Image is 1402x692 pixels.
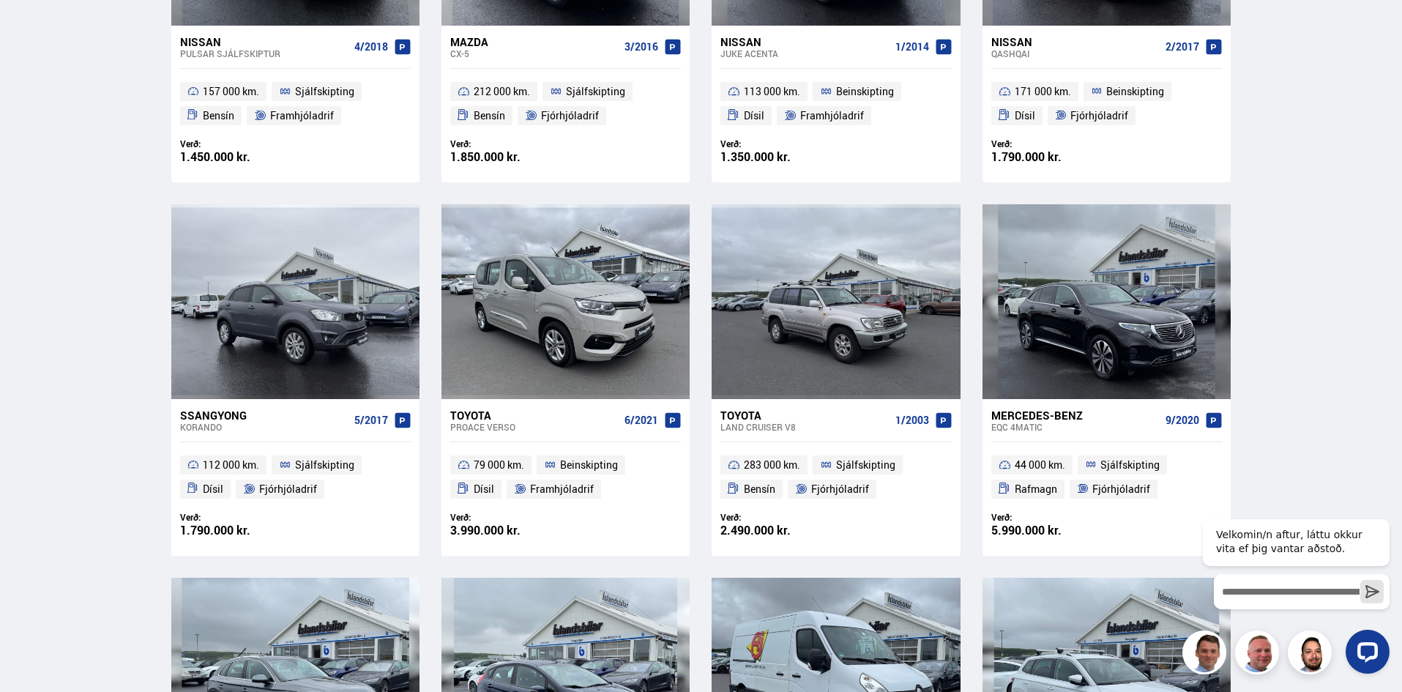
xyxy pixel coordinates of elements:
iframe: LiveChat chat widget [1191,492,1395,685]
span: Fjórhjóladrif [811,480,869,498]
span: 157 000 km. [203,83,259,100]
div: Korando [180,422,348,432]
div: 1.850.000 kr. [450,151,566,163]
span: 79 000 km. [474,456,524,474]
span: 6/2021 [624,414,658,426]
span: 113 000 km. [744,83,800,100]
span: Fjórhjóladrif [1070,107,1128,124]
img: FbJEzSuNWCJXmdc-.webp [1185,633,1228,677]
div: EQC 4MATIC [991,422,1160,432]
div: Pulsar SJÁLFSKIPTUR [180,48,348,59]
a: Nissan Qashqai 2/2017 171 000 km. Beinskipting Dísil Fjórhjóladrif Verð: 1.790.000 kr. [982,26,1231,182]
div: Mazda [450,35,619,48]
span: Framhjóladrif [270,107,334,124]
a: Toyota Proace VERSO 6/2021 79 000 km. Beinskipting Dísil Framhjóladrif Verð: 3.990.000 kr. [441,399,690,556]
span: 1/2003 [895,414,929,426]
a: Nissan Pulsar SJÁLFSKIPTUR 4/2018 157 000 km. Sjálfskipting Bensín Framhjóladrif Verð: 1.450.000 kr. [171,26,420,182]
span: Rafmagn [1015,480,1057,498]
div: 3.990.000 kr. [450,524,566,537]
span: 2/2017 [1166,41,1199,53]
span: Dísil [203,480,223,498]
span: 5/2017 [354,414,388,426]
div: 1.790.000 kr. [180,524,296,537]
span: Dísil [744,107,764,124]
span: Sjálfskipting [295,456,354,474]
span: Sjálfskipting [836,456,895,474]
div: Verð: [180,512,296,523]
span: 4/2018 [354,41,388,53]
span: Fjórhjóladrif [1092,480,1150,498]
div: Juke ACENTA [720,48,889,59]
div: Nissan [720,35,889,48]
span: Beinskipting [836,83,894,100]
span: Fjórhjóladrif [541,107,599,124]
div: Verð: [991,138,1107,149]
a: Ssangyong Korando 5/2017 112 000 km. Sjálfskipting Dísil Fjórhjóladrif Verð: 1.790.000 kr. [171,399,420,556]
span: Bensín [474,107,505,124]
span: Sjálfskipting [1100,456,1160,474]
span: Beinskipting [1106,83,1164,100]
div: Ssangyong [180,409,348,422]
div: Verð: [720,512,836,523]
span: Beinskipting [560,456,618,474]
div: 1.450.000 kr. [180,151,296,163]
a: Toyota Land Cruiser V8 1/2003 283 000 km. Sjálfskipting Bensín Fjórhjóladrif Verð: 2.490.000 kr. [712,399,960,556]
span: Sjálfskipting [295,83,354,100]
span: 44 000 km. [1015,456,1065,474]
span: Dísil [474,480,494,498]
span: 283 000 km. [744,456,800,474]
span: Dísil [1015,107,1035,124]
span: 9/2020 [1166,414,1199,426]
span: 1/2014 [895,41,929,53]
a: Mercedes-Benz EQC 4MATIC 9/2020 44 000 km. Sjálfskipting Rafmagn Fjórhjóladrif Verð: 5.990.000 kr. [982,399,1231,556]
div: Verð: [450,512,566,523]
div: Nissan [180,35,348,48]
div: 2.490.000 kr. [720,524,836,537]
div: Verð: [180,138,296,149]
span: Framhjóladrif [800,107,864,124]
span: Bensín [203,107,234,124]
span: 171 000 km. [1015,83,1071,100]
div: 1.350.000 kr. [720,151,836,163]
span: 3/2016 [624,41,658,53]
span: Fjórhjóladrif [259,480,317,498]
div: Nissan [991,35,1160,48]
span: Bensín [744,480,775,498]
div: CX-5 [450,48,619,59]
div: 5.990.000 kr. [991,524,1107,537]
div: Land Cruiser V8 [720,422,889,432]
a: Mazda CX-5 3/2016 212 000 km. Sjálfskipting Bensín Fjórhjóladrif Verð: 1.850.000 kr. [441,26,690,182]
div: Verð: [991,512,1107,523]
span: Sjálfskipting [566,83,625,100]
a: Nissan Juke ACENTA 1/2014 113 000 km. Beinskipting Dísil Framhjóladrif Verð: 1.350.000 kr. [712,26,960,182]
div: 1.790.000 kr. [991,151,1107,163]
div: Toyota [450,409,619,422]
div: Verð: [450,138,566,149]
div: Mercedes-Benz [991,409,1160,422]
div: Qashqai [991,48,1160,59]
span: Framhjóladrif [530,480,594,498]
span: 212 000 km. [474,83,530,100]
div: Verð: [720,138,836,149]
div: Toyota [720,409,889,422]
span: 112 000 km. [203,456,259,474]
div: Proace VERSO [450,422,619,432]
